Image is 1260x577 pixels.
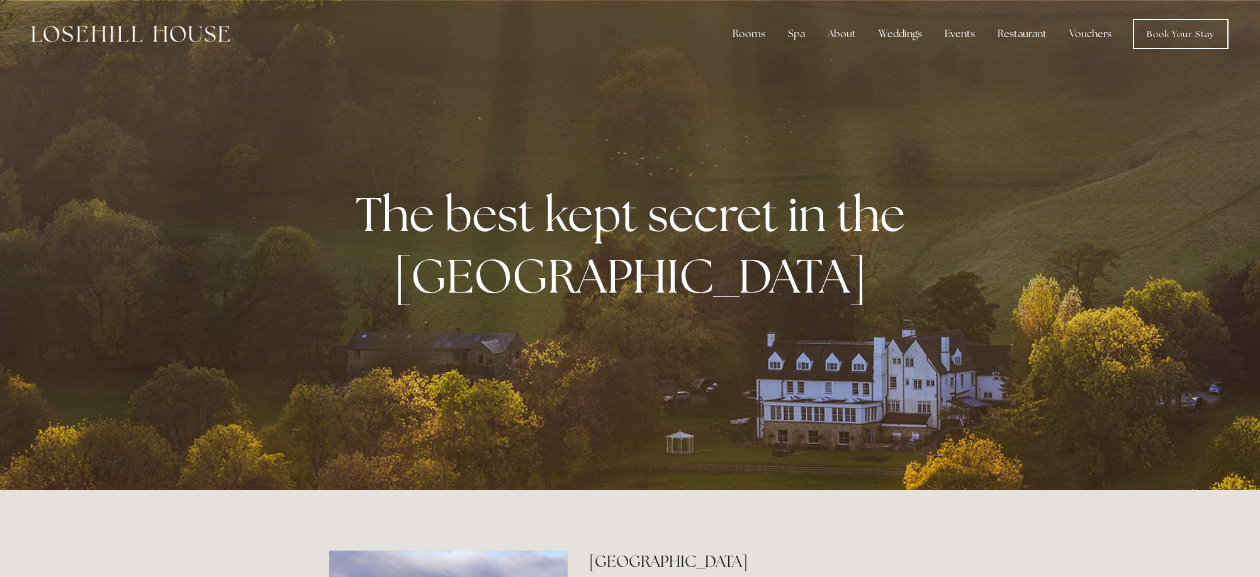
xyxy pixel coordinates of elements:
div: Spa [778,21,815,47]
a: Vouchers [1059,21,1122,47]
img: Losehill House [31,26,230,42]
div: About [818,21,866,47]
strong: The best kept secret in the [GEOGRAPHIC_DATA] [356,183,915,306]
a: Book Your Stay [1133,19,1229,49]
div: Events [935,21,985,47]
div: Weddings [869,21,932,47]
div: Rooms [723,21,775,47]
h2: [GEOGRAPHIC_DATA] [589,551,931,573]
div: Restaurant [987,21,1057,47]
